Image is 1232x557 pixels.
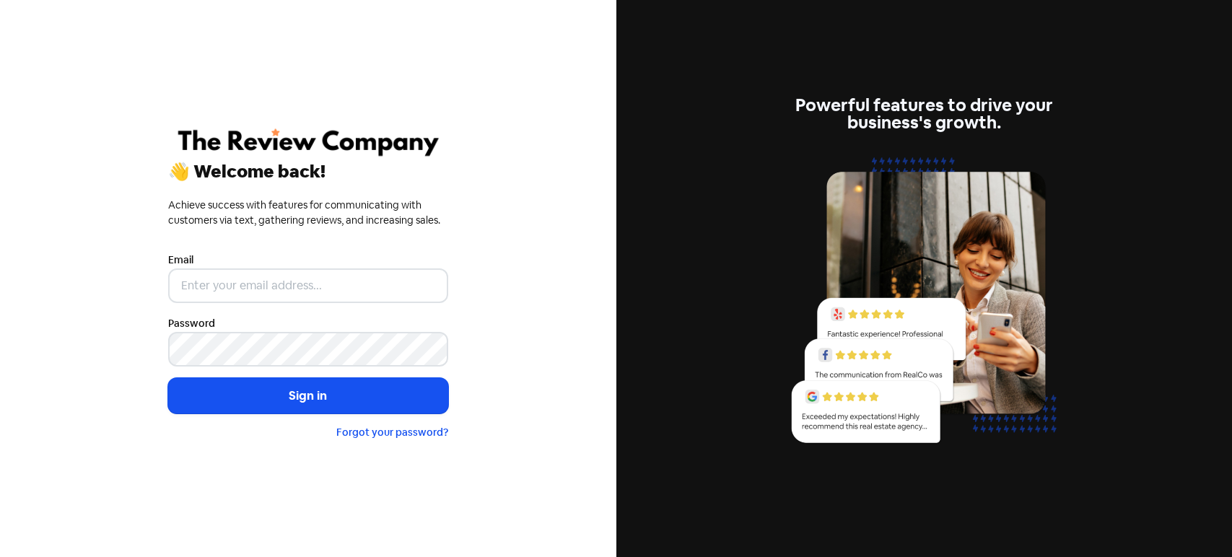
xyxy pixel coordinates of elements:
img: reviews [784,149,1064,460]
input: Enter your email address... [168,268,448,303]
div: 👋 Welcome back! [168,163,448,180]
div: Powerful features to drive your business's growth. [784,97,1064,131]
a: Forgot your password? [336,426,448,439]
button: Sign in [168,378,448,414]
div: Achieve success with features for communicating with customers via text, gathering reviews, and i... [168,198,448,228]
label: Email [168,253,193,268]
label: Password [168,316,215,331]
